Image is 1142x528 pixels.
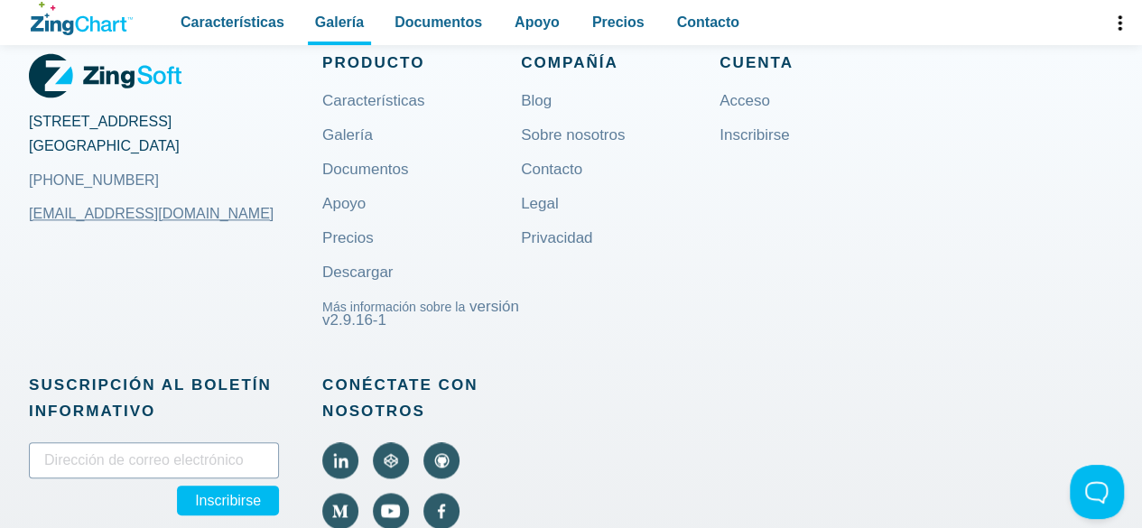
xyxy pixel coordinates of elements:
[720,94,770,137] a: Acceso
[195,493,261,508] font: Inscribirse
[181,14,284,30] font: Características
[521,128,625,171] a: Sobre nosotros
[322,128,373,171] a: Galería
[521,195,559,212] font: Legal
[322,442,358,478] a: Visita ZingChart en LinkedIn (externo).
[373,442,409,478] a: Visita ZingChart en CodePen (externo).
[521,126,625,144] font: Sobre nosotros
[29,192,274,236] a: [EMAIL_ADDRESS][DOMAIN_NAME]
[29,206,274,221] font: [EMAIL_ADDRESS][DOMAIN_NAME]
[322,126,373,144] font: Galería
[395,14,482,30] font: Documentos
[322,197,366,240] a: Apoyo
[521,229,592,246] font: Privacidad
[29,172,159,188] font: [PHONE_NUMBER]
[315,14,364,30] font: Galería
[521,94,552,137] a: Blog
[322,229,374,246] font: Precios
[322,195,366,212] font: Apoyo
[322,264,393,281] font: Descargar
[29,376,272,420] font: Suscripción al boletín informativo
[521,162,582,206] a: Contacto
[720,128,789,171] a: Inscribirse
[1070,465,1124,519] iframe: Toggle Customer Support
[322,92,424,109] font: Características
[720,54,794,71] font: Cuenta
[515,14,560,30] font: Apoyo
[29,159,322,202] a: [PHONE_NUMBER]
[720,92,770,109] font: Acceso
[322,265,393,309] a: Descargar
[322,300,465,314] font: Más información sobre la
[521,92,552,109] font: Blog
[521,197,559,240] a: Legal
[322,54,424,71] font: Producto
[29,442,279,478] input: Dirección de correo electrónico
[322,298,519,329] font: versión v2.9.16-1
[322,162,408,206] a: Documentos
[322,94,424,137] a: Características
[322,300,521,343] a: Más información sobre la versión v2.9.16-1
[29,138,180,153] font: [GEOGRAPHIC_DATA]
[423,442,460,478] a: Visita ZingChart en GitHub (externo).
[592,14,645,30] font: Precios
[521,231,592,274] a: Privacidad
[322,376,478,420] font: Conéctate con nosotros
[322,231,374,274] a: Precios
[521,161,582,178] font: Contacto
[29,50,181,102] a: Logotipo de ZingSoft. Haga clic para visitar el sitio web de ZingSoft (externo).
[31,2,133,35] a: Logotipo de ZingChart. Haga clic para volver a la página de inicio.
[720,126,789,144] font: Inscribirse
[322,161,408,178] font: Documentos
[29,114,172,129] font: [STREET_ADDRESS]
[521,54,618,71] font: Compañía
[677,14,739,30] font: Contacto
